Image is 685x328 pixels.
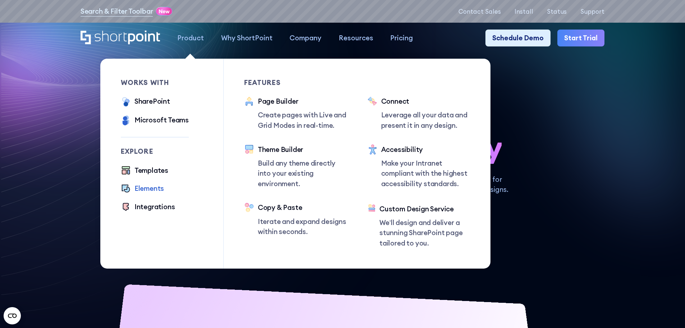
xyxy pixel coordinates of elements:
[330,30,382,47] a: Resources
[258,202,347,213] div: Copy & Paste
[379,217,470,248] p: We’ll design and deliver a stunning SharePoint page tailored to you.
[367,96,470,130] a: ConnectLeverage all your data and present it in any design.
[134,183,164,194] div: Elements
[244,96,347,130] a: Page BuilderCreate pages with Live and Grid Modes in real-time.
[81,6,153,17] a: Search & Filter Toolbar
[381,158,470,189] p: Make your Intranet compliant with the highest accessibility standards.
[121,79,189,86] div: works with
[81,31,160,45] a: Home
[381,144,470,155] div: Accessibility
[121,148,189,155] div: Explore
[258,110,347,130] p: Create pages with Live and Grid Modes in real-time.
[169,30,213,47] a: Product
[515,8,533,15] a: Install
[339,33,373,43] div: Resources
[4,307,21,324] button: Open CMP widget
[367,204,470,248] a: Custom Design ServiceWe’ll design and deliver a stunning SharePoint page tailored to you.
[649,293,685,328] iframe: Chat Widget
[121,183,164,195] a: Elements
[367,144,470,190] a: AccessibilityMake your Intranet compliant with the highest accessibility standards.
[244,202,347,237] a: Copy & PasteIterate and expand designs within seconds.
[134,115,189,125] div: Microsoft Teams
[134,165,168,176] div: Templates
[81,96,604,164] h1: SharePoint Design has never been
[177,33,204,43] div: Product
[121,165,168,177] a: Templates
[485,30,551,47] a: Schedule Demo
[258,96,347,107] div: Page Builder
[213,30,281,47] a: Why ShortPoint
[134,202,175,212] div: Integrations
[121,96,170,108] a: SharePoint
[121,115,189,127] a: Microsoft Teams
[134,96,170,107] div: SharePoint
[382,30,422,47] a: Pricing
[390,33,413,43] div: Pricing
[379,204,470,214] div: Custom Design Service
[381,96,470,107] div: Connect
[258,144,347,155] div: Theme Builder
[244,144,347,189] a: Theme BuilderBuild any theme directly into your existing environment.
[221,33,273,43] div: Why ShortPoint
[580,8,604,15] a: Support
[258,216,347,237] p: Iterate and expand designs within seconds.
[547,8,567,15] a: Status
[557,30,604,47] a: Start Trial
[121,202,175,213] a: Integrations
[244,79,347,86] div: Features
[281,30,330,47] a: Company
[258,158,347,189] p: Build any theme directly into your existing environment.
[381,110,470,130] p: Leverage all your data and present it in any design.
[458,8,501,15] a: Contact Sales
[289,33,321,43] div: Company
